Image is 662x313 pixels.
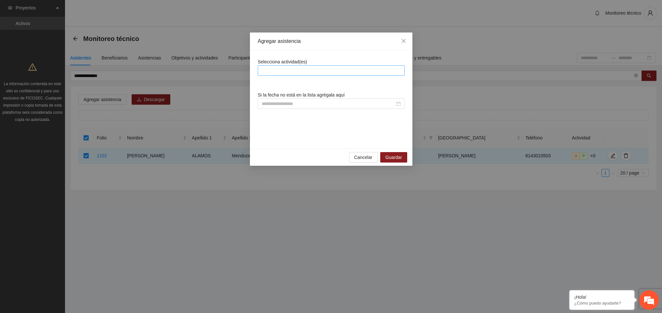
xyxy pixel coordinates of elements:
span: Si la fecha no está en la lista agrégala aquí [258,92,345,98]
div: Minimizar ventana de chat en vivo [107,3,122,19]
span: Cancelar [354,154,372,161]
div: Chatee con nosotros ahora [34,33,109,42]
div: ¡Hola! [574,294,630,300]
button: Cancelar [349,152,377,163]
span: Selecciona actividad(es) [258,59,307,64]
textarea: Escriba su mensaje y pulse “Intro” [3,177,124,200]
p: ¿Cómo puedo ayudarte? [574,301,630,306]
span: Guardar [385,154,402,161]
span: close [401,38,406,44]
span: Estamos en línea. [38,87,90,152]
button: Guardar [380,152,407,163]
button: Close [395,33,412,50]
div: Agregar asistencia [258,38,405,45]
